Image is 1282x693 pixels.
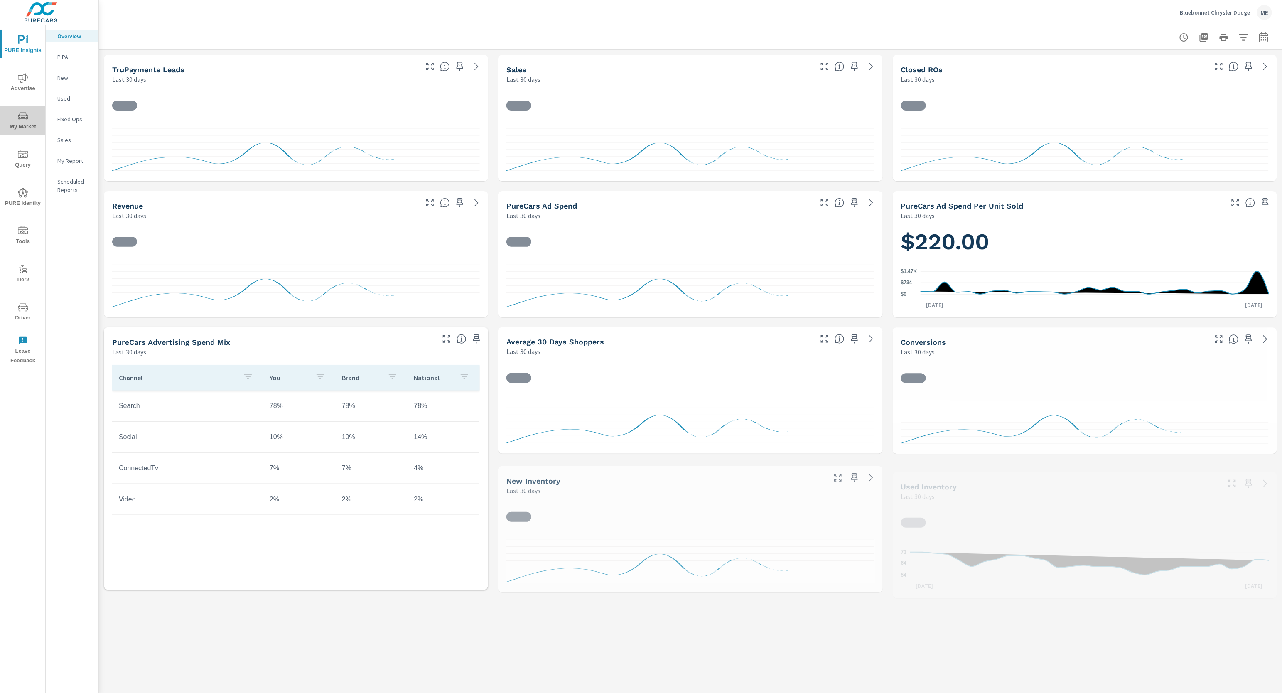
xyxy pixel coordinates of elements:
div: Used [46,92,98,105]
div: nav menu [0,25,45,369]
td: Search [112,396,263,416]
div: ME [1257,5,1272,20]
h5: PureCars Ad Spend Per Unit Sold [901,202,1024,210]
p: [DATE] [910,582,939,590]
td: Social [112,427,263,447]
p: Last 30 days [506,486,540,496]
p: Last 30 days [901,347,935,357]
td: 2% [335,489,408,510]
span: The number of dealer-specified goals completed by a visitor. [Source: This data is provided by th... [1229,334,1239,344]
text: $734 [901,280,912,286]
span: Advertise [3,73,43,93]
button: Print Report [1216,29,1232,46]
button: Make Fullscreen [1212,332,1226,346]
button: Make Fullscreen [818,332,831,346]
td: Video [112,489,263,510]
td: 10% [335,427,408,447]
td: 78% [335,396,408,416]
p: Last 30 days [901,211,935,221]
a: See more details in report [864,196,878,209]
span: Query [3,150,43,170]
a: See more details in report [864,332,878,346]
span: A rolling 30 day total of daily Shoppers on the dealership website, averaged over the selected da... [835,334,845,344]
text: $1.47K [901,268,917,274]
p: PIPA [57,53,92,61]
span: Save this to your personalized report [848,332,861,346]
span: Save this to your personalized report [1259,196,1272,209]
div: New [46,71,98,84]
div: Overview [46,30,98,42]
span: Save this to your personalized report [848,471,861,484]
span: Leave Feedback [3,336,43,366]
button: Make Fullscreen [1212,60,1226,73]
a: See more details in report [1259,60,1272,73]
a: See more details in report [1259,332,1272,346]
button: Make Fullscreen [818,196,831,209]
span: Save this to your personalized report [1242,60,1255,73]
td: ConnectedTv [112,458,263,479]
a: See more details in report [1259,477,1272,490]
button: Select Date Range [1255,29,1272,46]
span: My Market [3,111,43,132]
p: [DATE] [1240,582,1269,590]
span: Save this to your personalized report [848,196,861,209]
h5: PureCars Ad Spend [506,202,577,210]
span: Save this to your personalized report [1242,477,1255,490]
h5: Sales [506,65,526,74]
span: Save this to your personalized report [1242,332,1255,346]
span: Number of Repair Orders Closed by the selected dealership group over the selected time range. [So... [1229,61,1239,71]
a: See more details in report [864,60,878,73]
button: Make Fullscreen [818,60,831,73]
td: 7% [263,458,335,479]
span: Driver [3,302,43,323]
span: Save this to your personalized report [453,60,467,73]
span: Number of vehicles sold by the dealership over the selected date range. [Source: This data is sou... [835,61,845,71]
div: Sales [46,134,98,146]
p: Last 30 days [112,347,146,357]
p: You [270,374,309,382]
p: Channel [119,374,236,382]
span: The number of truPayments leads. [440,61,450,71]
p: Last 30 days [506,211,540,221]
td: 14% [408,427,480,447]
div: My Report [46,155,98,167]
p: Last 30 days [506,74,540,84]
p: Used [57,94,92,103]
p: My Report [57,157,92,165]
span: Total sales revenue over the selected date range. [Source: This data is sourced from the dealer’s... [440,198,450,208]
button: Make Fullscreen [423,60,437,73]
span: Tier2 [3,264,43,285]
div: Scheduled Reports [46,175,98,196]
button: Make Fullscreen [423,196,437,209]
span: Total cost of media for all PureCars channels for the selected dealership group over the selected... [835,198,845,208]
button: Apply Filters [1235,29,1252,46]
span: PURE Identity [3,188,43,208]
p: Bluebonnet Chrysler Dodge [1180,9,1250,16]
p: Fixed Ops [57,115,92,123]
text: $0 [901,291,907,297]
h5: Conversions [901,338,946,346]
span: Save this to your personalized report [848,60,861,73]
div: PIPA [46,51,98,63]
span: Save this to your personalized report [453,196,467,209]
p: New [57,74,92,82]
td: 2% [408,489,480,510]
p: Scheduled Reports [57,177,92,194]
h5: Revenue [112,202,143,210]
p: [DATE] [921,301,950,309]
button: Make Fullscreen [440,332,453,346]
td: 4% [408,458,480,479]
button: Make Fullscreen [831,471,845,484]
h5: Average 30 Days Shoppers [506,338,604,346]
p: Last 30 days [112,211,146,221]
div: Fixed Ops [46,113,98,125]
button: "Export Report to PDF" [1196,29,1212,46]
text: 73 [901,549,907,555]
p: National [414,374,453,382]
span: Tools [3,226,43,246]
td: 78% [408,396,480,416]
span: PURE Insights [3,35,43,55]
span: Save this to your personalized report [470,332,483,346]
td: 7% [335,458,408,479]
h5: Closed ROs [901,65,943,74]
